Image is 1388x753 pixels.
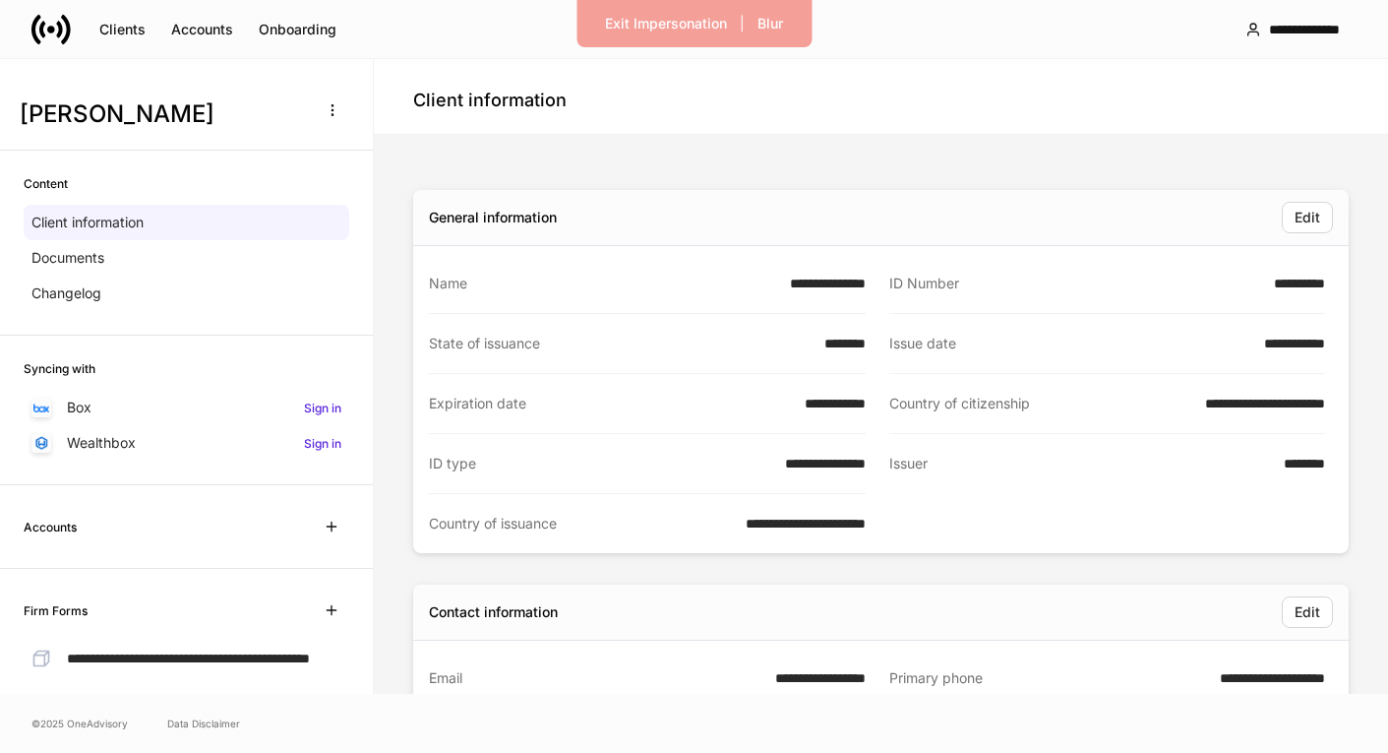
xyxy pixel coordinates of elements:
[24,425,349,461] a: WealthboxSign in
[1282,202,1333,233] button: Edit
[171,23,233,36] div: Accounts
[429,208,557,227] div: General information
[429,668,763,688] div: Email
[24,601,88,620] h6: Firm Forms
[24,518,77,536] h6: Accounts
[889,274,1263,293] div: ID Number
[889,454,1273,474] div: Issuer
[592,8,740,39] button: Exit Impersonation
[429,602,558,622] div: Contact information
[413,89,567,112] h4: Client information
[31,248,104,268] p: Documents
[429,514,734,533] div: Country of issuance
[24,276,349,311] a: Changelog
[67,433,136,453] p: Wealthbox
[24,240,349,276] a: Documents
[889,394,1194,413] div: Country of citizenship
[757,17,783,31] div: Blur
[24,359,95,378] h6: Syncing with
[246,14,349,45] button: Onboarding
[33,404,49,412] img: oYqM9ojoZLfzCHUefNbBcWHcyDPbQKagtYciMC8pFl3iZXy3dU33Uwy+706y+0q2uJ1ghNQf2OIHrSh50tUd9HaB5oMc62p0G...
[889,334,1253,353] div: Issue date
[87,14,158,45] button: Clients
[24,174,68,193] h6: Content
[304,434,341,453] h6: Sign in
[429,274,778,293] div: Name
[67,398,91,417] p: Box
[745,8,796,39] button: Blur
[1295,605,1320,619] div: Edit
[99,23,146,36] div: Clients
[429,454,773,473] div: ID type
[167,716,240,731] a: Data Disclaimer
[259,23,336,36] div: Onboarding
[429,334,813,353] div: State of issuance
[429,394,793,413] div: Expiration date
[889,668,1209,689] div: Primary phone
[1295,211,1320,224] div: Edit
[1282,596,1333,628] button: Edit
[24,205,349,240] a: Client information
[31,716,128,731] span: © 2025 OneAdvisory
[24,390,349,425] a: BoxSign in
[304,399,341,417] h6: Sign in
[20,98,304,130] h3: [PERSON_NAME]
[31,213,144,232] p: Client information
[31,283,101,303] p: Changelog
[605,17,727,31] div: Exit Impersonation
[158,14,246,45] button: Accounts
